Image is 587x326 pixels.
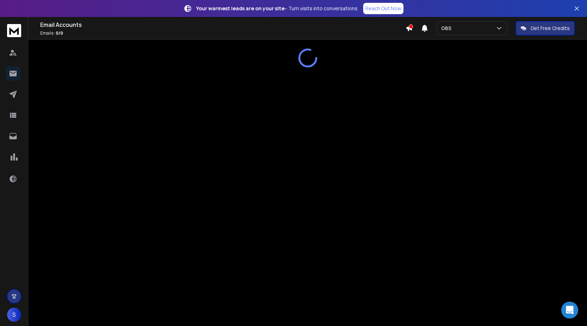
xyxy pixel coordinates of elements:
[7,308,21,322] button: S
[196,5,284,12] strong: Your warmest leads are on your site
[363,3,403,14] a: Reach Out Now
[365,5,401,12] p: Reach Out Now
[516,21,575,35] button: Get Free Credits
[7,24,21,37] img: logo
[56,30,63,36] span: 0 / 0
[40,21,406,29] h1: Email Accounts
[441,25,454,32] p: GBS
[561,302,578,319] div: Open Intercom Messenger
[531,25,570,32] p: Get Free Credits
[40,30,406,36] p: Emails :
[196,5,358,12] p: – Turn visits into conversations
